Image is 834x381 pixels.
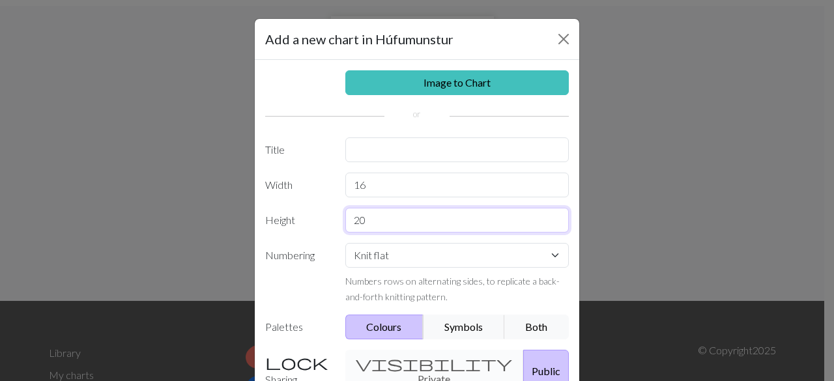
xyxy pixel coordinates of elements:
button: Close [553,29,574,49]
button: Colours [345,315,424,339]
button: Both [504,315,569,339]
label: Width [257,173,338,197]
label: Numbering [257,243,338,304]
label: Height [257,208,338,233]
small: Numbers rows on alternating sides, to replicate a back-and-forth knitting pattern. [345,275,560,302]
label: Palettes [257,315,338,339]
h5: Add a new chart in Húfumunstur [265,29,453,49]
button: Symbols [423,315,505,339]
a: Image to Chart [345,70,569,95]
label: Title [257,137,338,162]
